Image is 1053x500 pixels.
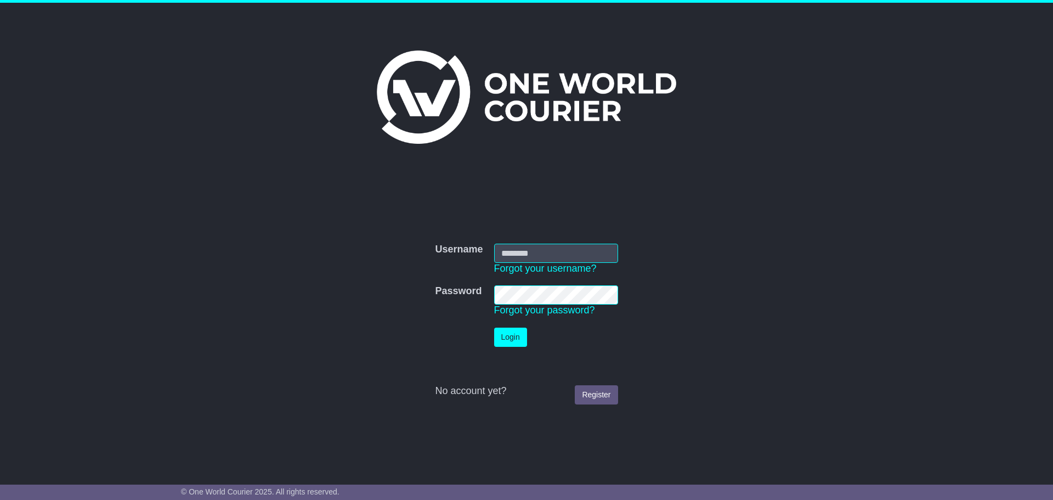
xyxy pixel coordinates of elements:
div: No account yet? [435,385,618,397]
button: Login [494,328,527,347]
span: © One World Courier 2025. All rights reserved. [181,487,339,496]
label: Username [435,244,483,256]
a: Register [575,385,618,405]
a: Forgot your username? [494,263,597,274]
img: One World [377,50,676,144]
label: Password [435,285,482,297]
a: Forgot your password? [494,305,595,316]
